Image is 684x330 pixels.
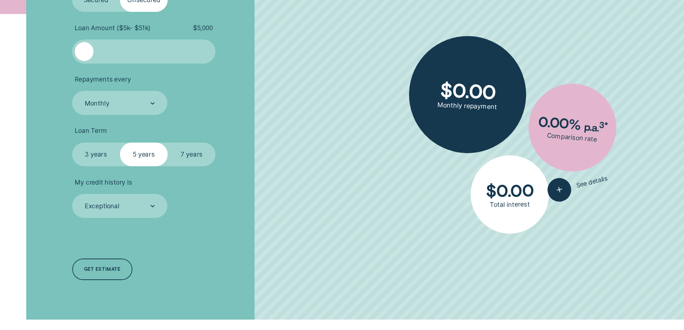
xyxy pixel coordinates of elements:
label: 7 years [168,143,215,167]
span: Repayments every [75,75,131,83]
label: 3 years [72,143,120,167]
span: Loan Amount ( $5k - $51k ) [75,24,150,32]
button: See details [545,167,610,204]
span: $ 5,000 [193,24,213,32]
a: Get estimate [72,259,132,280]
span: My credit history is [75,178,132,186]
div: Exceptional [85,202,120,210]
span: See details [576,174,609,189]
div: Monthly [85,99,110,107]
span: Loan Term [75,127,107,135]
label: 5 years [120,143,168,167]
